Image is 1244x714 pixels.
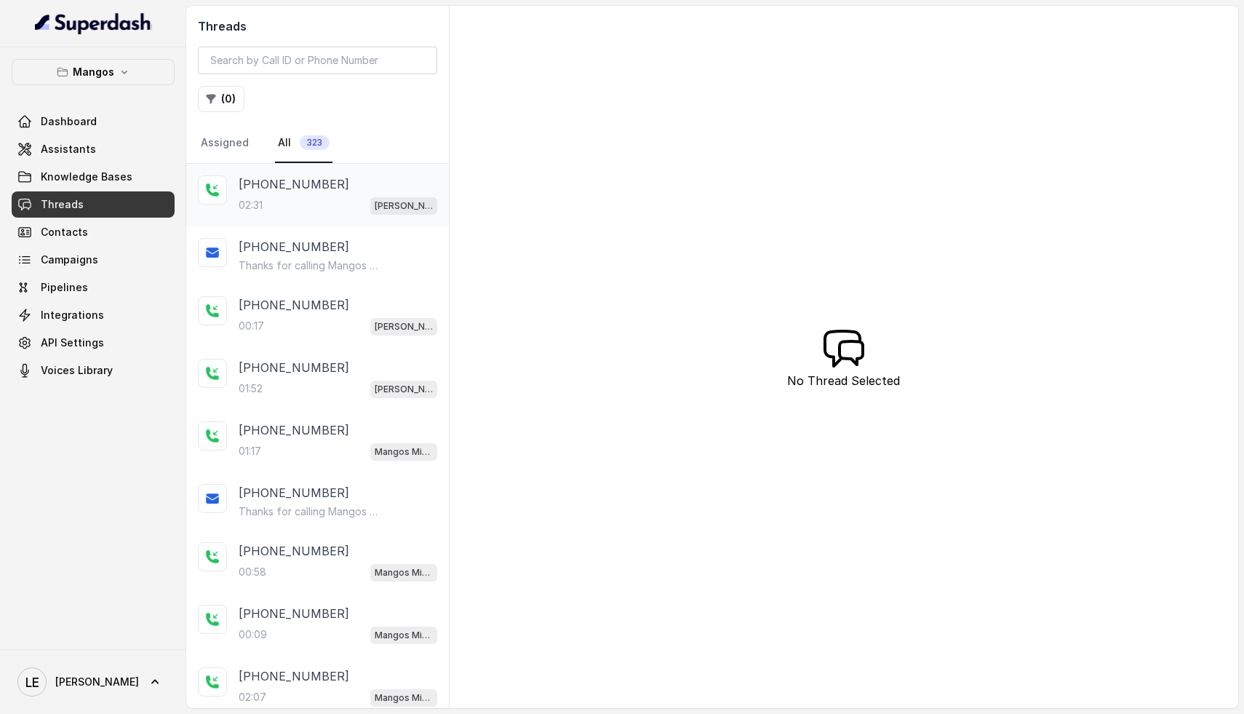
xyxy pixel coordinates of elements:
[239,504,378,519] p: Thanks for calling Mangos Miami Mezzanine Views: [URL][DOMAIN_NAME] Call managed by [URL] :)
[41,142,96,156] span: Assistants
[375,691,433,705] p: Mangos Miami
[239,381,263,396] p: 01:52
[375,628,433,643] p: Mangos Miami
[41,225,88,239] span: Contacts
[239,667,349,685] p: [PHONE_NUMBER]
[239,258,378,273] p: Thanks for calling Mangos [PERSON_NAME]! Want to make a reservation? [URL][DOMAIN_NAME] Call mana...
[55,675,139,689] span: [PERSON_NAME]
[41,197,84,212] span: Threads
[198,47,437,74] input: Search by Call ID or Phone Number
[12,274,175,301] a: Pipelines
[12,108,175,135] a: Dashboard
[239,359,349,376] p: [PHONE_NUMBER]
[239,198,263,213] p: 02:31
[35,12,152,35] img: light.svg
[239,484,349,501] p: [PHONE_NUMBER]
[239,175,349,193] p: [PHONE_NUMBER]
[375,382,433,397] p: [PERSON_NAME]
[73,63,114,81] p: Mangos
[239,627,267,642] p: 00:09
[275,124,332,163] a: All323
[239,296,349,314] p: [PHONE_NUMBER]
[12,330,175,356] a: API Settings
[25,675,39,690] text: LE
[12,59,175,85] button: Mangos
[41,336,104,350] span: API Settings
[239,421,349,439] p: [PHONE_NUMBER]
[239,319,264,333] p: 00:17
[12,136,175,162] a: Assistants
[375,320,433,334] p: [PERSON_NAME]
[375,566,433,580] p: Mangos Miami
[12,302,175,328] a: Integrations
[300,135,330,150] span: 323
[41,253,98,267] span: Campaigns
[41,114,97,129] span: Dashboard
[12,357,175,384] a: Voices Library
[12,247,175,273] a: Campaigns
[198,124,252,163] a: Assigned
[239,542,349,560] p: [PHONE_NUMBER]
[41,308,104,322] span: Integrations
[198,86,244,112] button: (0)
[375,199,433,213] p: [PERSON_NAME]
[198,17,437,35] h2: Threads
[41,363,113,378] span: Voices Library
[12,164,175,190] a: Knowledge Bases
[12,219,175,245] a: Contacts
[41,280,88,295] span: Pipelines
[41,170,132,184] span: Knowledge Bases
[239,690,266,705] p: 02:07
[787,372,900,389] p: No Thread Selected
[239,605,349,622] p: [PHONE_NUMBER]
[12,191,175,218] a: Threads
[239,444,261,459] p: 01:17
[239,565,266,579] p: 00:58
[239,238,349,255] p: [PHONE_NUMBER]
[198,124,437,163] nav: Tabs
[12,662,175,702] a: [PERSON_NAME]
[375,445,433,459] p: Mangos Miami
